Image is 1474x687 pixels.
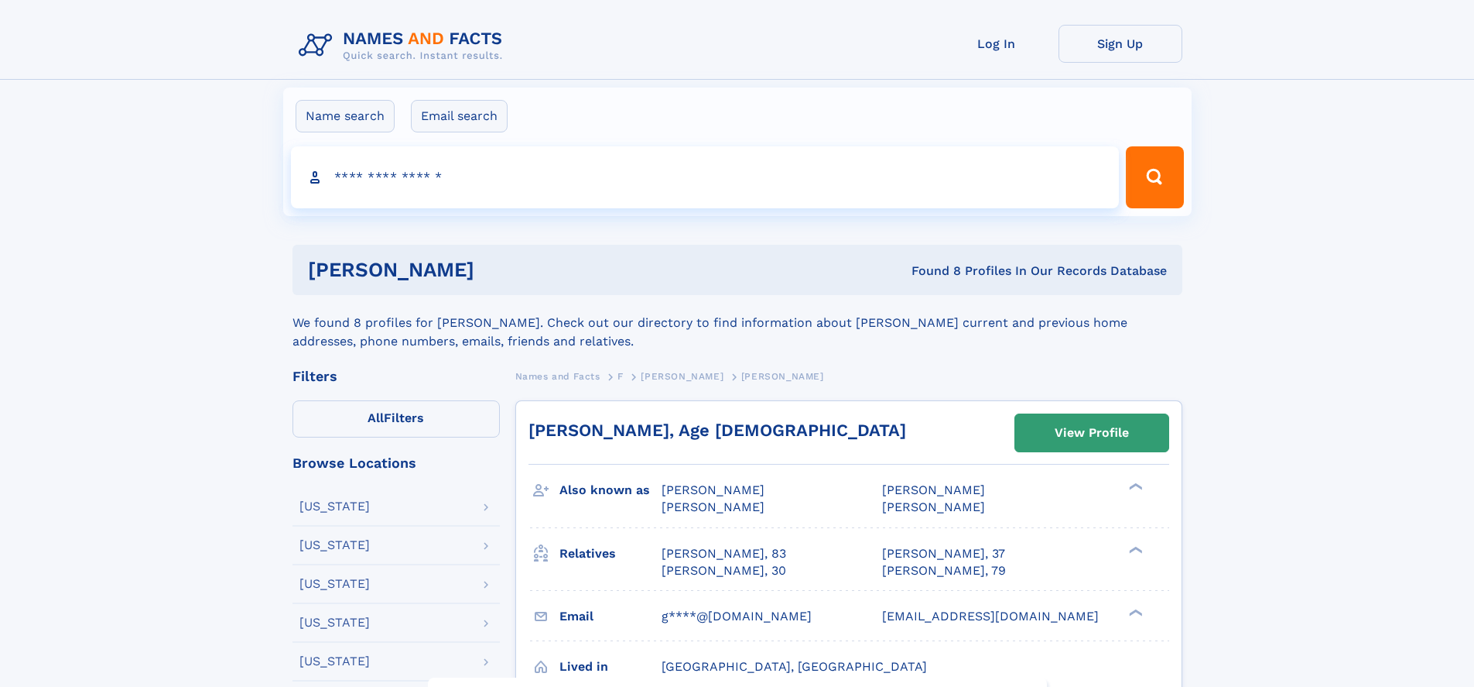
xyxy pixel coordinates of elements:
[882,609,1099,623] span: [EMAIL_ADDRESS][DOMAIN_NAME]
[935,25,1058,63] a: Log In
[299,500,370,513] div: [US_STATE]
[559,603,662,630] h3: Email
[1125,544,1144,555] div: ❯
[291,146,1120,208] input: search input
[308,260,693,280] h1: [PERSON_NAME]
[299,539,370,551] div: [US_STATE]
[299,617,370,629] div: [US_STATE]
[559,541,662,567] h3: Relatives
[662,545,786,562] a: [PERSON_NAME], 83
[1055,415,1129,451] div: View Profile
[292,369,500,383] div: Filters
[528,421,906,440] a: [PERSON_NAME], Age [DEMOGRAPHIC_DATA]
[299,655,370,668] div: [US_STATE]
[292,456,500,470] div: Browse Locations
[882,562,1006,579] a: [PERSON_NAME], 79
[662,562,786,579] a: [PERSON_NAME], 30
[559,654,662,680] h3: Lived in
[741,371,824,382] span: [PERSON_NAME]
[515,366,600,386] a: Names and Facts
[641,371,723,382] span: [PERSON_NAME]
[882,500,985,514] span: [PERSON_NAME]
[368,410,384,425] span: All
[693,263,1167,280] div: Found 8 Profiles In Our Records Database
[1125,482,1144,492] div: ❯
[292,295,1182,351] div: We found 8 profiles for [PERSON_NAME]. Check out our directory to find information about [PERSON_...
[662,500,764,514] span: [PERSON_NAME]
[292,400,500,438] label: Filters
[617,371,624,382] span: F
[1058,25,1182,63] a: Sign Up
[411,100,508,132] label: Email search
[641,366,723,386] a: [PERSON_NAME]
[296,100,395,132] label: Name search
[882,483,985,497] span: [PERSON_NAME]
[299,578,370,590] div: [US_STATE]
[1015,414,1168,452] a: View Profile
[882,545,1005,562] a: [PERSON_NAME], 37
[559,477,662,503] h3: Also known as
[662,483,764,497] span: [PERSON_NAME]
[617,366,624,386] a: F
[1126,146,1183,208] button: Search Button
[662,659,927,674] span: [GEOGRAPHIC_DATA], [GEOGRAPHIC_DATA]
[292,25,515,67] img: Logo Names and Facts
[1125,607,1144,617] div: ❯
